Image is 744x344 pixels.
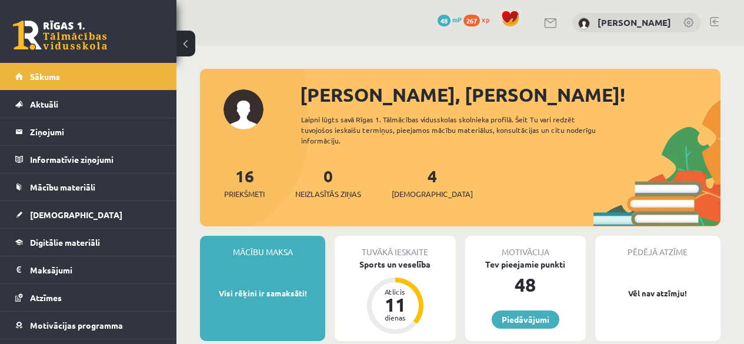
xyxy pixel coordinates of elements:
[438,15,451,26] span: 48
[15,173,162,201] a: Mācību materiāli
[335,258,455,336] a: Sports un veselība Atlicis 11 dienas
[465,236,586,258] div: Motivācija
[15,91,162,118] a: Aktuāli
[378,314,413,321] div: dienas
[295,165,361,200] a: 0Neizlasītās ziņas
[463,15,495,24] a: 267 xp
[301,114,613,146] div: Laipni lūgts savā Rīgas 1. Tālmācības vidusskolas skolnieka profilā. Šeit Tu vari redzēt tuvojošo...
[30,256,162,283] legend: Maksājumi
[392,188,473,200] span: [DEMOGRAPHIC_DATA]
[15,312,162,339] a: Motivācijas programma
[30,320,123,330] span: Motivācijas programma
[335,258,455,270] div: Sports un veselība
[15,63,162,90] a: Sākums
[465,258,586,270] div: Tev pieejamie punkti
[392,165,473,200] a: 4[DEMOGRAPHIC_DATA]
[224,165,265,200] a: 16Priekšmeti
[30,146,162,173] legend: Informatīvie ziņojumi
[300,81,720,109] div: [PERSON_NAME], [PERSON_NAME]!
[598,16,671,28] a: [PERSON_NAME]
[378,288,413,295] div: Atlicis
[378,295,413,314] div: 11
[30,71,60,82] span: Sākums
[30,292,62,303] span: Atzīmes
[15,284,162,311] a: Atzīmes
[463,15,480,26] span: 267
[30,182,95,192] span: Mācību materiāli
[224,188,265,200] span: Priekšmeti
[452,15,462,24] span: mP
[206,288,319,299] p: Visi rēķini ir samaksāti!
[465,270,586,299] div: 48
[335,236,455,258] div: Tuvākā ieskaite
[15,146,162,173] a: Informatīvie ziņojumi
[13,21,107,50] a: Rīgas 1. Tālmācības vidusskola
[30,237,100,248] span: Digitālie materiāli
[15,256,162,283] a: Maksājumi
[200,236,325,258] div: Mācību maksa
[15,201,162,228] a: [DEMOGRAPHIC_DATA]
[438,15,462,24] a: 48 mP
[492,310,559,329] a: Piedāvājumi
[30,99,58,109] span: Aktuāli
[595,236,720,258] div: Pēdējā atzīme
[482,15,489,24] span: xp
[295,188,361,200] span: Neizlasītās ziņas
[578,18,590,29] img: Anna Enija Kozlinska
[15,118,162,145] a: Ziņojumi
[30,209,122,220] span: [DEMOGRAPHIC_DATA]
[30,118,162,145] legend: Ziņojumi
[601,288,715,299] p: Vēl nav atzīmju!
[15,229,162,256] a: Digitālie materiāli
